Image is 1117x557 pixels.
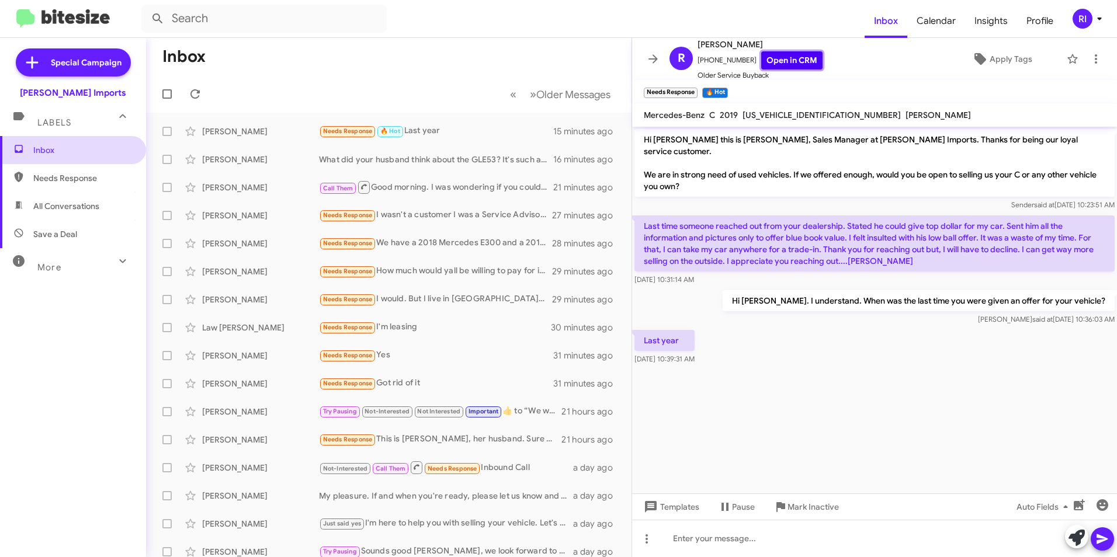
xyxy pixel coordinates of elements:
[202,490,319,502] div: [PERSON_NAME]
[634,354,695,363] span: [DATE] 10:39:31 AM
[202,266,319,277] div: [PERSON_NAME]
[202,378,319,389] div: [PERSON_NAME]
[553,182,622,193] div: 21 minutes ago
[202,462,319,474] div: [PERSON_NAME]
[319,405,561,418] div: ​👍​ to “ We would need to schedule a physical inspection to give you an accurate value, which wou...
[552,266,622,277] div: 29 minutes ago
[202,350,319,361] div: [PERSON_NAME]
[720,110,738,120] span: 2019
[503,82,523,106] button: Previous
[319,180,553,194] div: Good morning. I was wondering if you could send me a couple of photos of your vehicle so that I c...
[553,154,622,165] div: 16 minutes ago
[1011,200,1115,209] span: Sender [DATE] 10:23:51 AM
[523,82,618,106] button: Next
[319,124,553,138] div: Last year
[698,51,823,69] span: [PHONE_NUMBER]
[634,129,1115,197] p: Hi [PERSON_NAME] this is [PERSON_NAME], Sales Manager at [PERSON_NAME] Imports. Thanks for being ...
[469,408,499,415] span: Important
[141,5,387,33] input: Search
[632,496,709,517] button: Templates
[573,490,622,502] div: a day ago
[552,238,622,249] div: 28 minutes ago
[33,200,99,212] span: All Conversations
[1017,496,1073,517] span: Auto Fields
[323,548,357,555] span: Try Pausing
[641,496,699,517] span: Templates
[428,465,477,472] span: Needs Response
[732,496,755,517] span: Pause
[202,322,319,333] div: Law [PERSON_NAME]
[709,496,764,517] button: Pause
[530,87,536,102] span: »
[319,154,553,165] div: What did your husband think about the GLE53? It's such a beautiful car.
[202,238,319,249] div: [PERSON_NAME]
[561,406,622,417] div: 21 hours ago
[536,88,610,101] span: Older Messages
[573,518,622,530] div: a day ago
[865,4,907,38] a: Inbox
[376,465,406,472] span: Call Them
[319,264,552,278] div: How much would yall be willing to pay for it? It has around 96,000 miles on it
[323,351,373,359] span: Needs Response
[634,275,694,284] span: [DATE] 10:31:14 AM
[634,330,695,351] p: Last year
[1007,496,1082,517] button: Auto Fields
[319,433,561,446] div: This is [PERSON_NAME], her husband. Sure we would be interested in selling it
[202,406,319,417] div: [PERSON_NAME]
[319,293,552,306] div: I would. But I live in [GEOGRAPHIC_DATA], [GEOGRAPHIC_DATA] now
[323,267,373,275] span: Needs Response
[788,496,839,517] span: Mark Inactive
[51,57,122,68] span: Special Campaign
[709,110,715,120] span: C
[1032,315,1053,323] span: said at
[1073,9,1092,29] div: RI
[644,88,698,98] small: Needs Response
[202,154,319,165] div: [PERSON_NAME]
[319,460,573,475] div: Inbound Call
[1034,200,1054,209] span: said at
[202,518,319,530] div: [PERSON_NAME]
[561,434,622,445] div: 21 hours ago
[907,4,965,38] a: Calendar
[365,408,410,415] span: Not-Interested
[323,380,373,387] span: Needs Response
[1017,4,1063,38] a: Profile
[634,215,1115,271] p: Last time someone reached out from your dealership. Stated he could give top dollar for my car. S...
[380,127,400,135] span: 🔥 Hot
[553,378,622,389] div: 31 minutes ago
[202,210,319,221] div: [PERSON_NAME]
[761,51,823,69] a: Open in CRM
[323,239,373,247] span: Needs Response
[323,184,353,192] span: Call Them
[33,172,133,184] span: Needs Response
[37,117,71,128] span: Labels
[942,48,1061,69] button: Apply Tags
[319,208,552,222] div: I wasn't a customer I was a Service Advisor for [PERSON_NAME] Imports.
[504,82,618,106] nav: Page navigation example
[323,295,373,303] span: Needs Response
[965,4,1017,38] a: Insights
[552,294,622,305] div: 29 minutes ago
[319,377,553,390] div: Got rid of it
[323,323,373,331] span: Needs Response
[37,262,61,273] span: More
[723,290,1115,311] p: Hi [PERSON_NAME]. I understand. When was the last time you were given an offer for your vehicle?
[323,520,362,527] span: Just said yes
[323,436,373,443] span: Needs Response
[698,69,823,81] span: Older Service Buyback
[319,321,552,334] div: I'm leasing
[323,211,373,219] span: Needs Response
[202,294,319,305] div: [PERSON_NAME]
[319,517,573,530] div: I'm here to help you with selling your vehicle. Let's schedule a visit to discuss your options! W...
[20,87,126,99] div: [PERSON_NAME] Imports
[678,49,685,68] span: R
[33,144,133,156] span: Inbox
[552,322,622,333] div: 30 minutes ago
[698,37,823,51] span: [PERSON_NAME]
[202,182,319,193] div: [PERSON_NAME]
[323,127,373,135] span: Needs Response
